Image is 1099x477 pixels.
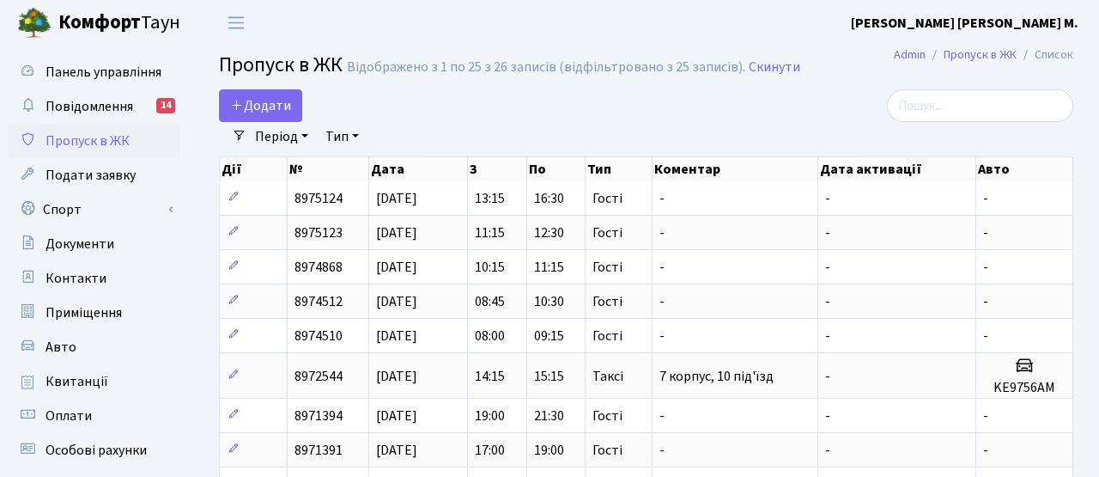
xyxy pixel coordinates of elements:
span: Контакти [46,269,106,288]
span: Пропуск в ЖК [219,50,343,80]
th: № [288,157,368,181]
span: 08:45 [475,292,505,311]
span: 11:15 [475,223,505,242]
span: Авто [46,338,76,357]
a: Повідомлення14 [9,89,180,124]
span: - [825,441,830,460]
span: - [983,327,988,346]
span: 09:15 [534,327,564,346]
div: Відображено з 1 по 25 з 26 записів (відфільтровано з 25 записів). [347,59,745,76]
span: 8974868 [294,258,343,277]
span: - [983,189,988,208]
span: Особові рахунки [46,441,147,460]
span: - [825,223,830,242]
a: [PERSON_NAME] [PERSON_NAME] М. [851,13,1078,34]
a: Оплати [9,399,180,433]
a: Приміщення [9,296,180,330]
span: 21:30 [534,407,564,425]
li: Список [1017,46,1073,64]
span: - [983,292,988,311]
a: Пропуск в ЖК [9,124,180,158]
span: - [983,407,988,425]
span: - [825,258,830,277]
span: 8971391 [294,441,343,460]
span: - [825,189,830,208]
span: Таун [58,9,180,38]
a: Контакти [9,261,180,296]
span: - [983,223,988,242]
span: Приміщення [46,303,122,322]
span: - [659,441,665,460]
a: Панель управління [9,55,180,89]
span: 19:00 [534,441,564,460]
th: З [468,157,527,181]
b: Комфорт [58,9,141,36]
img: logo.png [17,6,52,40]
span: Гості [592,226,622,240]
a: Спорт [9,193,180,227]
b: [PERSON_NAME] [PERSON_NAME] М. [851,14,1078,33]
a: Подати заявку [9,158,180,193]
span: 08:00 [475,327,505,346]
span: 10:30 [534,292,564,311]
span: 19:00 [475,407,505,425]
span: 8971394 [294,407,343,425]
a: Квитанції [9,364,180,399]
span: 8975124 [294,189,343,208]
th: По [527,157,586,181]
span: Квитанції [46,372,108,391]
th: Тип [586,157,653,181]
span: [DATE] [376,189,417,208]
span: Гості [592,443,622,457]
span: 13:15 [475,189,505,208]
span: 10:15 [475,258,505,277]
span: - [659,223,665,242]
a: Період [248,122,315,151]
h5: KE9756AM [983,380,1066,396]
a: Авто [9,330,180,364]
span: - [825,407,830,425]
span: - [659,189,665,208]
span: 8974510 [294,327,343,346]
span: Гості [592,295,622,309]
span: 15:15 [534,367,564,386]
span: Гості [592,260,622,274]
span: - [825,327,830,346]
span: 8974512 [294,292,343,311]
th: Коментар [653,157,818,181]
span: - [983,441,988,460]
span: Додати [230,96,291,115]
a: Пропуск в ЖК [944,46,1017,64]
a: Особові рахунки [9,433,180,468]
span: 16:30 [534,189,564,208]
span: - [983,258,988,277]
span: 11:15 [534,258,564,277]
nav: breadcrumb [868,37,1099,73]
span: 8975123 [294,223,343,242]
span: [DATE] [376,367,417,386]
button: Переключити навігацію [215,9,258,37]
a: Додати [219,89,302,122]
span: Пропуск в ЖК [46,131,130,150]
th: Дії [220,157,288,181]
span: - [825,367,830,386]
a: Admin [894,46,926,64]
span: [DATE] [376,407,417,425]
span: - [659,327,665,346]
span: [DATE] [376,258,417,277]
span: 17:00 [475,441,505,460]
span: Панель управління [46,63,161,82]
span: Гості [592,192,622,205]
span: - [659,407,665,425]
span: - [825,292,830,311]
a: Тип [319,122,366,151]
span: [DATE] [376,292,417,311]
span: Документи [46,235,114,254]
span: - [659,292,665,311]
span: Гості [592,329,622,343]
a: Скинути [749,59,800,76]
span: Повідомлення [46,97,133,116]
span: [DATE] [376,223,417,242]
span: 14:15 [475,367,505,386]
th: Дата активації [818,157,976,181]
